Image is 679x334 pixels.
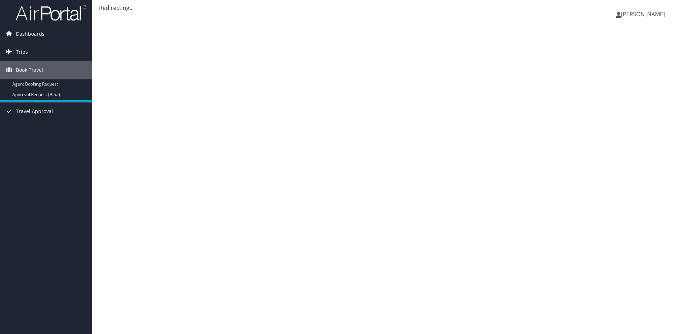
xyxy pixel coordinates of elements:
[16,102,53,120] span: Travel Approval
[16,5,86,21] img: airportal-logo.png
[99,4,672,12] div: Redirecting...
[621,10,665,18] span: [PERSON_NAME]
[616,4,672,25] a: [PERSON_NAME]
[16,25,45,43] span: Dashboards
[16,61,43,79] span: Book Travel
[16,43,28,61] span: Trips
